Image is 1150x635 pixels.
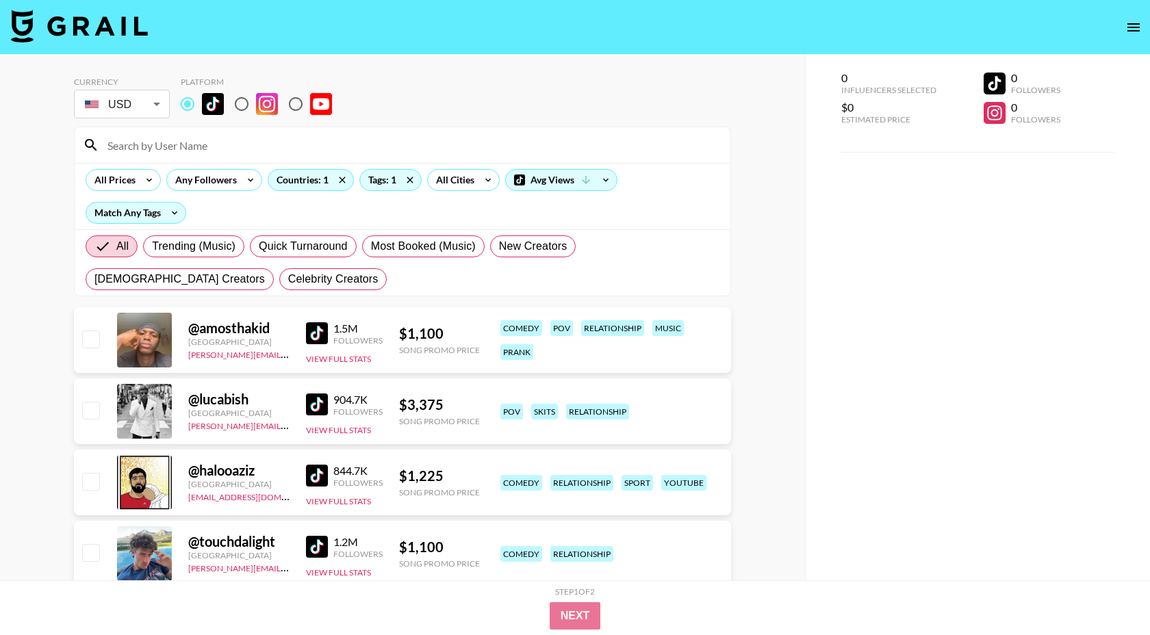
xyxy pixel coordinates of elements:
[306,393,328,415] img: TikTok
[506,170,617,190] div: Avg Views
[86,203,186,223] div: Match Any Tags
[188,560,391,573] a: [PERSON_NAME][EMAIL_ADDRESS][DOMAIN_NAME]
[268,170,353,190] div: Countries: 1
[841,114,936,125] div: Estimated Price
[652,320,684,336] div: music
[188,479,290,489] div: [GEOGRAPHIC_DATA]
[306,322,328,344] img: TikTok
[550,320,573,336] div: pov
[661,475,706,491] div: youtube
[399,539,480,556] div: $ 1,100
[116,238,129,255] span: All
[399,325,480,342] div: $ 1,100
[500,475,542,491] div: comedy
[306,425,371,435] button: View Full Stats
[188,408,290,418] div: [GEOGRAPHIC_DATA]
[188,533,290,550] div: @ touchdalight
[333,535,383,549] div: 1.2M
[306,465,328,487] img: TikTok
[500,344,533,360] div: prank
[310,93,332,115] img: YouTube
[167,170,240,190] div: Any Followers
[360,170,421,190] div: Tags: 1
[399,487,480,497] div: Song Promo Price
[288,271,379,287] span: Celebrity Creators
[399,416,480,426] div: Song Promo Price
[188,320,290,337] div: @ amosthakid
[399,558,480,569] div: Song Promo Price
[333,335,383,346] div: Followers
[99,134,722,156] input: Search by User Name
[622,475,653,491] div: sport
[333,406,383,417] div: Followers
[333,549,383,559] div: Followers
[399,396,480,413] div: $ 3,375
[306,536,328,558] img: TikTok
[259,238,348,255] span: Quick Turnaround
[74,77,170,87] div: Currency
[1011,71,1060,85] div: 0
[566,404,629,419] div: relationship
[428,170,477,190] div: All Cities
[333,322,383,335] div: 1.5M
[306,567,371,578] button: View Full Stats
[256,93,278,115] img: Instagram
[77,92,167,116] div: USD
[399,345,480,355] div: Song Promo Price
[86,170,138,190] div: All Prices
[550,602,601,630] button: Next
[152,238,235,255] span: Trending (Music)
[555,586,595,597] div: Step 1 of 2
[188,337,290,347] div: [GEOGRAPHIC_DATA]
[188,462,290,479] div: @ halooaziz
[399,467,480,484] div: $ 1,225
[1120,14,1147,41] button: open drawer
[841,101,936,114] div: $0
[499,238,567,255] span: New Creators
[94,271,265,287] span: [DEMOGRAPHIC_DATA] Creators
[841,85,936,95] div: Influencers Selected
[181,77,343,87] div: Platform
[188,418,391,431] a: [PERSON_NAME][EMAIL_ADDRESS][DOMAIN_NAME]
[306,496,371,506] button: View Full Stats
[531,404,558,419] div: skits
[500,320,542,336] div: comedy
[1011,114,1060,125] div: Followers
[188,391,290,408] div: @ lucabish
[1011,101,1060,114] div: 0
[202,93,224,115] img: TikTok
[333,478,383,488] div: Followers
[188,347,391,360] a: [PERSON_NAME][EMAIL_ADDRESS][DOMAIN_NAME]
[306,354,371,364] button: View Full Stats
[1082,567,1134,619] iframe: Drift Widget Chat Controller
[188,489,326,502] a: [EMAIL_ADDRESS][DOMAIN_NAME]
[841,71,936,85] div: 0
[550,475,613,491] div: relationship
[581,320,644,336] div: relationship
[550,546,613,562] div: relationship
[188,550,290,560] div: [GEOGRAPHIC_DATA]
[333,393,383,406] div: 904.7K
[500,546,542,562] div: comedy
[1011,85,1060,95] div: Followers
[500,404,523,419] div: pov
[333,464,383,478] div: 844.7K
[371,238,476,255] span: Most Booked (Music)
[11,10,148,42] img: Grail Talent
